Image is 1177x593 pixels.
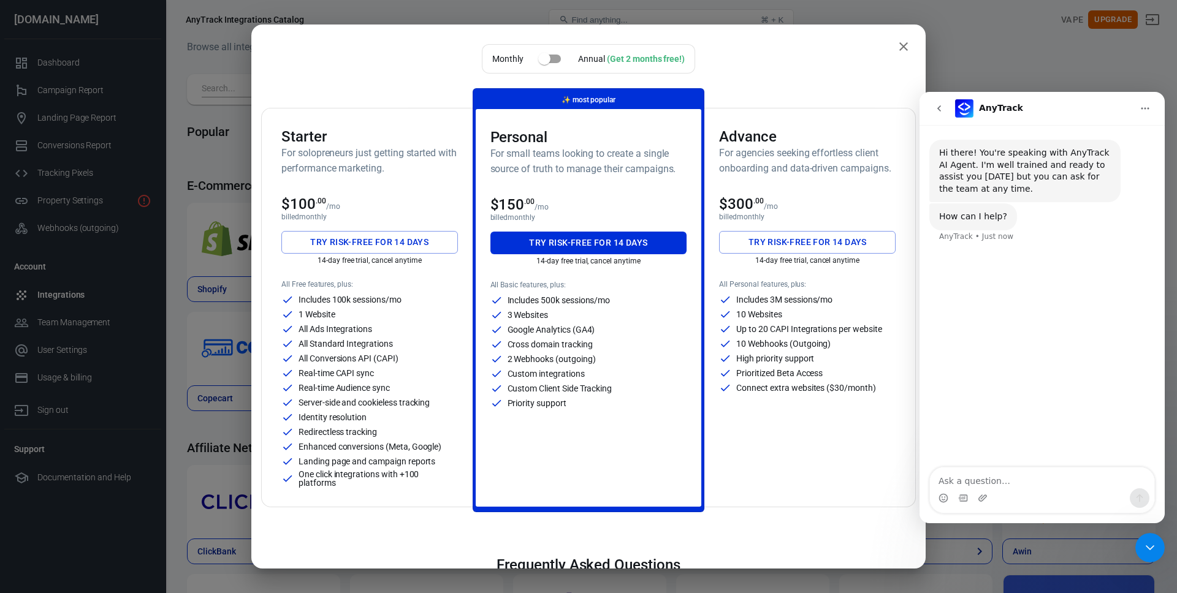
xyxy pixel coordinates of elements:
p: Includes 100k sessions/mo [299,295,402,304]
p: Redirectless tracking [299,428,377,436]
p: Priority support [508,399,566,407]
span: $100 [281,195,326,213]
p: /mo [326,202,340,211]
p: Cross domain tracking [508,340,593,349]
p: 10 Websites [736,310,782,319]
iframe: Intercom live chat [1135,533,1165,562]
p: All Personal features, plus: [719,280,896,289]
h6: For agencies seeking effortless client onboarding and data-driven campaigns. [719,145,896,176]
p: One click integrations with +100 platforms [299,470,458,487]
sup: .00 [524,197,535,206]
p: billed monthly [281,213,458,221]
p: Real-time Audience sync [299,383,390,392]
p: /mo [535,203,549,211]
p: Google Analytics (GA4) [508,325,595,334]
p: /mo [764,202,778,211]
p: 1 Website [299,310,335,319]
button: Try risk-free for 14 days [490,232,687,254]
p: Landing page and campaign reports [299,457,435,466]
p: Custom Client Side Tracking [508,384,612,393]
p: 10 Webhooks (Outgoing) [736,339,831,348]
h3: Starter [281,128,458,145]
p: Connect extra websites ($30/month) [736,383,875,392]
p: All Conversions API (CAPI) [299,354,398,363]
p: Prioritized Beta Access [736,369,823,377]
button: close [891,34,916,59]
p: All Ads Integrations [299,325,372,333]
p: Includes 3M sessions/mo [736,295,832,304]
h6: For solopreneurs just getting started with performance marketing. [281,145,458,176]
p: High priority support [736,354,814,363]
iframe: Intercom live chat [920,92,1165,523]
span: $150 [490,196,535,213]
p: Includes 500k sessions/mo [508,296,611,304]
p: Identity resolution [299,413,367,421]
h6: For small teams looking to create a single source of truth to manage their campaigns. [490,146,687,176]
span: magic [562,96,571,104]
button: Try risk-free for 14 days [719,231,896,254]
h3: Advance [719,128,896,145]
p: All Standard Integrations [299,339,393,348]
span: $300 [719,195,764,213]
p: 14-day free trial, cancel anytime [490,257,687,265]
p: 3 Websites [508,311,549,319]
p: billed monthly [719,213,896,221]
p: Real-time CAPI sync [299,369,374,377]
p: All Free features, plus: [281,280,458,289]
h3: Frequently Asked Questions [358,556,819,573]
p: All Basic features, plus: [490,281,687,289]
p: most popular [562,94,615,107]
div: Annual [578,53,685,66]
p: 2 Webhooks (outgoing) [508,355,596,363]
div: (Get 2 months free!) [607,54,685,64]
h3: Personal [490,129,687,146]
p: Enhanced conversions (Meta, Google) [299,442,441,451]
p: 14-day free trial, cancel anytime [281,256,458,265]
sup: .00 [316,197,326,205]
p: 14-day free trial, cancel anytime [719,256,896,265]
p: Server-side and cookieless tracking [299,398,430,407]
p: Custom integrations [508,369,585,378]
button: Try risk-free for 14 days [281,231,458,254]
p: Monthly [492,53,524,66]
sup: .00 [753,197,764,205]
p: billed monthly [490,213,687,222]
p: Up to 20 CAPI Integrations per website [736,325,882,333]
